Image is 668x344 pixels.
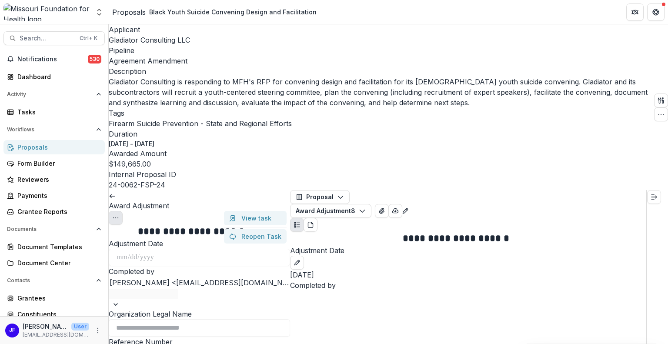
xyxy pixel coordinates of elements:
[17,258,98,267] div: Document Center
[109,200,290,211] h3: Award Adjustment
[110,277,289,288] div: [PERSON_NAME] <[EMAIL_ADDRESS][DOMAIN_NAME]>
[3,123,105,137] button: Open Workflows
[109,77,651,108] p: Gladiator Consulting is responding to MFH's RFP for convening design and facilitation for its [DE...
[109,159,151,169] p: $149,665.00
[17,294,98,303] div: Grantees
[3,240,105,254] a: Document Templates
[3,52,105,66] button: Notifications530
[3,3,90,21] img: Missouri Foundation for Health logo
[290,190,350,204] button: Proposal
[109,24,651,35] p: Applicant
[17,207,98,216] div: Grantee Reports
[109,36,190,44] a: Gladiator Consulting LLC
[109,309,290,319] p: Organization Legal Name
[3,172,105,187] a: Reviewers
[17,107,98,117] div: Tasks
[7,226,93,232] span: Documents
[3,87,105,101] button: Open Activity
[109,211,123,225] button: Options
[17,56,88,63] span: Notifications
[17,310,98,319] div: Constituents
[304,218,317,232] button: PDF view
[7,127,93,133] span: Workflows
[290,218,304,232] button: Plaintext view
[290,270,646,280] p: [DATE]
[78,33,99,43] div: Ctrl + K
[112,6,320,18] nav: breadcrumb
[23,331,89,339] p: [EMAIL_ADDRESS][DOMAIN_NAME]
[109,108,651,118] p: Tags
[647,3,665,21] button: Get Help
[9,327,15,333] div: Jean Freeman-Crawford
[224,229,287,244] button: Reopen Task
[93,325,103,336] button: More
[17,143,98,152] div: Proposals
[17,242,98,251] div: Document Templates
[3,256,105,270] a: Document Center
[109,119,292,128] span: Firearm Suicide Prevention - State and Regional Efforts
[17,159,98,168] div: Form Builder
[71,323,89,331] p: User
[290,256,304,270] button: edit
[17,191,98,200] div: Payments
[402,205,409,215] button: Edit as form
[109,266,290,277] p: Completed by
[109,139,154,148] p: [DATE] - [DATE]
[109,238,290,249] p: Adjustment Date
[109,56,187,66] p: Agreement Amendment
[20,35,74,42] span: Search...
[290,204,371,218] button: Award Adjustment8
[17,72,98,81] div: Dashboard
[109,66,651,77] p: Description
[109,148,651,159] p: Awarded Amount
[3,156,105,170] a: Form Builder
[109,180,165,190] p: 24-0062-FSP-24
[3,204,105,219] a: Grantee Reports
[109,169,651,180] p: Internal Proposal ID
[3,307,105,321] a: Constituents
[3,140,105,154] a: Proposals
[290,245,646,256] p: Adjustment Date
[93,3,105,21] button: Open entity switcher
[3,105,105,119] a: Tasks
[23,322,68,331] p: [PERSON_NAME]
[88,55,101,63] span: 530
[3,31,105,45] button: Search...
[3,70,105,84] a: Dashboard
[626,3,644,21] button: Partners
[3,291,105,305] a: Grantees
[290,280,646,291] p: Completed by
[375,204,389,218] button: View Attached Files
[149,7,317,17] div: Black Youth Suicide Convening Design and Facilitation
[647,190,661,204] button: Expand right
[3,188,105,203] a: Payments
[3,274,105,287] button: Open Contacts
[7,277,93,284] span: Contacts
[112,7,146,17] a: Proposals
[7,91,93,97] span: Activity
[17,175,98,184] div: Reviewers
[109,45,651,56] p: Pipeline
[3,222,105,236] button: Open Documents
[109,129,651,139] p: Duration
